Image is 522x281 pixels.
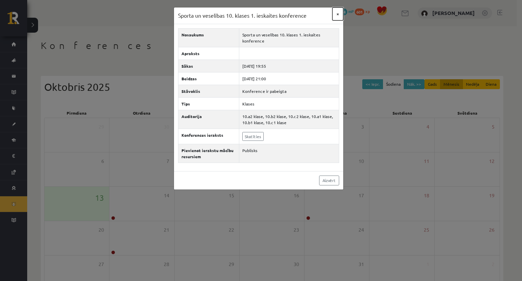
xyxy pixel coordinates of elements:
td: Klases [239,97,339,110]
th: Konferences ieraksts [178,129,239,144]
th: Pievienot ierakstu mācību resursiem [178,144,239,163]
th: Apraksts [178,47,239,60]
td: 10.a2 klase, 10.b2 klase, 10.c2 klase, 10.a1 klase, 10.b1 klase, 10.c1 klase [239,110,339,129]
td: [DATE] 21:00 [239,72,339,85]
a: Aizvērt [319,176,339,185]
th: Tips [178,97,239,110]
td: Konference ir pabeigta [239,85,339,97]
th: Sākas [178,60,239,72]
h3: Sporta un veselības 10. klases 1. ieskaites konference [178,12,307,20]
td: Sporta un veselības 10. klases 1. ieskaites konference [239,28,339,47]
td: [DATE] 19:55 [239,60,339,72]
th: Nosaukums [178,28,239,47]
td: Publisks [239,144,339,163]
button: × [332,7,343,20]
th: Stāvoklis [178,85,239,97]
th: Auditorija [178,110,239,129]
a: Skatīties [242,132,264,141]
th: Beidzas [178,72,239,85]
